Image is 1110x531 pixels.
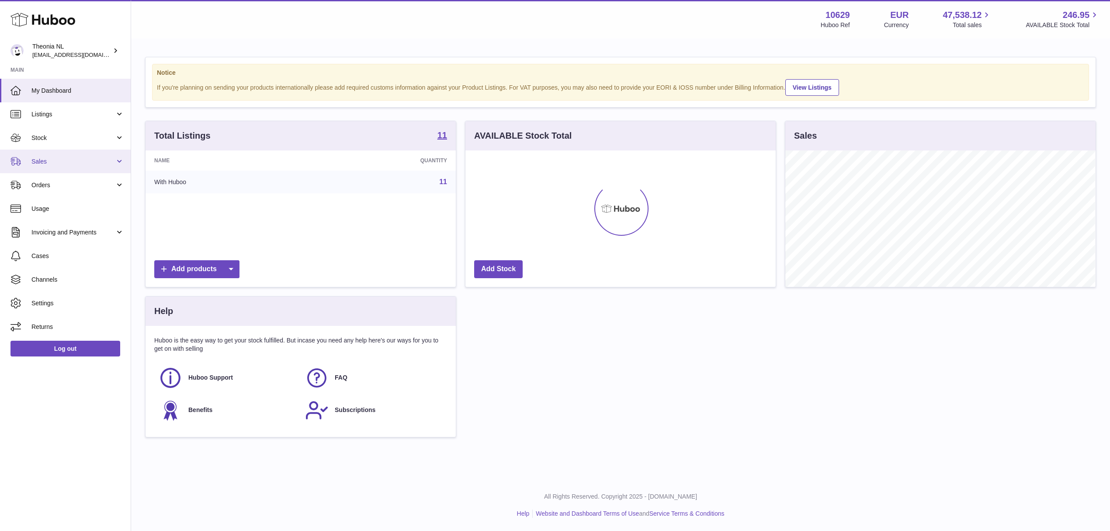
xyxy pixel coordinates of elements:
span: Sales [31,157,115,166]
span: Channels [31,276,124,284]
span: [EMAIL_ADDRESS][DOMAIN_NAME] [32,51,128,58]
a: Subscriptions [305,398,443,422]
h3: Total Listings [154,130,211,142]
span: Orders [31,181,115,189]
a: Benefits [159,398,296,422]
p: All Rights Reserved. Copyright 2025 - [DOMAIN_NAME] [138,493,1103,501]
a: Service Terms & Conditions [649,510,725,517]
a: 47,538.12 Total sales [943,9,992,29]
span: Settings [31,299,124,307]
div: Currency [884,21,909,29]
span: My Dashboard [31,87,124,95]
th: Name [146,150,309,171]
li: and [533,510,724,518]
span: Cases [31,252,124,260]
span: Huboo Support [188,374,233,382]
span: Listings [31,110,115,119]
p: Huboo is the easy way to get your stock fulfilled. But incase you need any help here's our ways f... [154,336,447,353]
h3: Help [154,305,173,317]
th: Quantity [309,150,456,171]
img: info@wholesomegoods.eu [10,44,24,57]
span: Usage [31,205,124,213]
a: 11 [439,178,447,185]
strong: Notice [157,69,1084,77]
h3: AVAILABLE Stock Total [474,130,572,142]
span: Total sales [953,21,992,29]
a: Website and Dashboard Terms of Use [536,510,639,517]
a: View Listings [785,79,839,96]
a: Help [517,510,530,517]
div: If you're planning on sending your products internationally please add required customs informati... [157,78,1084,96]
div: Theonia NL [32,42,111,59]
a: FAQ [305,366,443,390]
a: 11 [437,131,447,141]
span: FAQ [335,374,347,382]
span: 47,538.12 [943,9,982,21]
strong: 10629 [826,9,850,21]
div: Huboo Ref [821,21,850,29]
a: Log out [10,341,120,356]
a: Add Stock [474,260,523,278]
h3: Sales [794,130,817,142]
a: Add products [154,260,239,278]
strong: EUR [890,9,909,21]
td: With Huboo [146,171,309,193]
span: Benefits [188,406,212,414]
span: 246.95 [1063,9,1089,21]
a: 246.95 AVAILABLE Stock Total [1026,9,1100,29]
span: Stock [31,134,115,142]
span: Invoicing and Payments [31,228,115,237]
span: Subscriptions [335,406,375,414]
a: Huboo Support [159,366,296,390]
span: Returns [31,323,124,331]
span: AVAILABLE Stock Total [1026,21,1100,29]
strong: 11 [437,131,447,140]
